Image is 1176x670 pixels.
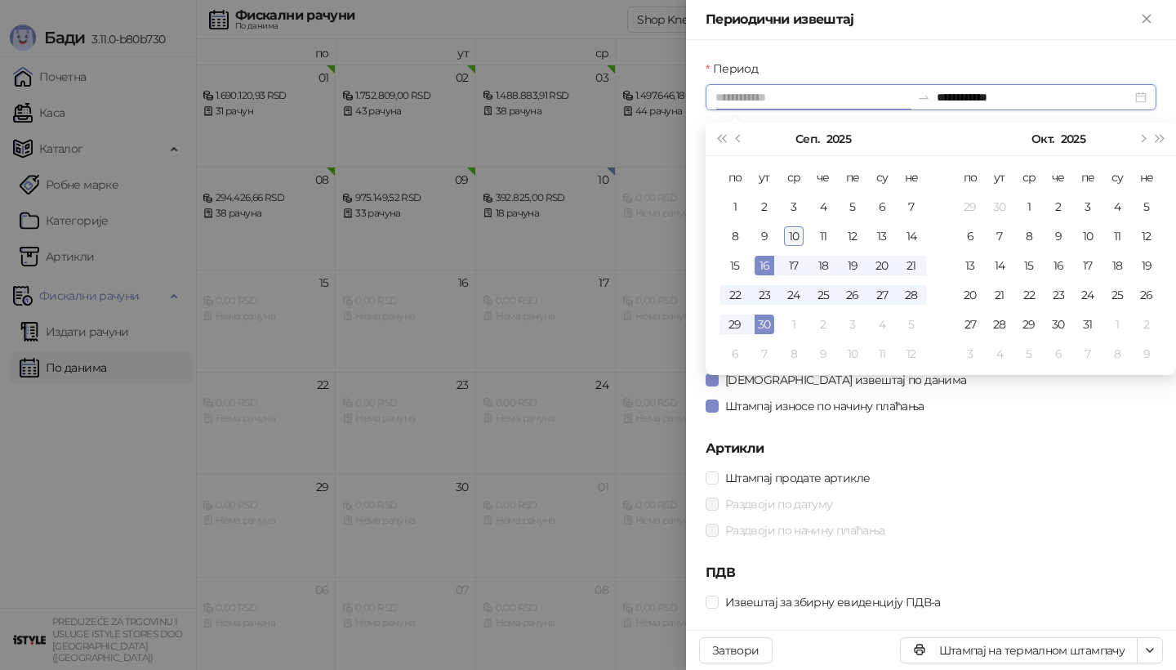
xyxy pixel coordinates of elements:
div: 3 [960,344,980,364]
th: че [808,163,838,192]
td: 2025-10-01 [1014,192,1044,221]
td: 2025-10-25 [1102,280,1132,310]
td: 2025-09-16 [750,251,779,280]
td: 2025-10-02 [808,310,838,339]
td: 2025-10-14 [985,251,1014,280]
button: Штампај на термалном штампачу [900,637,1138,663]
td: 2025-11-09 [1132,339,1161,368]
td: 2025-10-21 [985,280,1014,310]
td: 2025-10-22 [1014,280,1044,310]
div: 5 [1019,344,1039,364]
div: 13 [872,226,892,246]
div: 30 [990,197,1009,217]
div: 6 [1049,344,1068,364]
div: 24 [784,285,804,305]
div: 29 [725,315,745,334]
div: 2 [755,197,774,217]
td: 2025-10-18 [1102,251,1132,280]
button: Затвори [699,637,773,663]
div: 31 [1078,315,1098,334]
td: 2025-09-19 [838,251,867,280]
div: 9 [1137,344,1156,364]
th: ср [779,163,808,192]
td: 2025-10-01 [779,310,808,339]
th: су [1102,163,1132,192]
div: 12 [902,344,921,364]
td: 2025-10-04 [1102,192,1132,221]
td: 2025-09-12 [838,221,867,251]
div: 17 [784,256,804,275]
td: 2025-09-26 [838,280,867,310]
td: 2025-09-14 [897,221,926,251]
div: 7 [755,344,774,364]
td: 2025-10-02 [1044,192,1073,221]
td: 2025-09-10 [779,221,808,251]
th: пе [1073,163,1102,192]
div: 6 [960,226,980,246]
div: 3 [843,315,862,334]
div: 20 [960,285,980,305]
div: 9 [1049,226,1068,246]
td: 2025-09-06 [867,192,897,221]
th: пе [838,163,867,192]
td: 2025-09-11 [808,221,838,251]
button: Следећа година (Control + right) [1151,123,1169,155]
div: 26 [843,285,862,305]
button: Close [1137,10,1156,29]
td: 2025-10-30 [1044,310,1073,339]
div: 11 [813,226,833,246]
div: 27 [872,285,892,305]
th: ут [985,163,1014,192]
button: Изабери годину [826,123,851,155]
td: 2025-10-31 [1073,310,1102,339]
td: 2025-10-16 [1044,251,1073,280]
td: 2025-09-22 [720,280,750,310]
td: 2025-10-03 [1073,192,1102,221]
div: 10 [843,344,862,364]
div: 5 [902,315,921,334]
td: 2025-11-03 [955,339,985,368]
td: 2025-09-23 [750,280,779,310]
div: 7 [990,226,1009,246]
div: 2 [1049,197,1068,217]
td: 2025-09-01 [720,192,750,221]
div: 16 [1049,256,1068,275]
td: 2025-11-06 [1044,339,1073,368]
div: 6 [725,344,745,364]
div: 16 [755,256,774,275]
div: 3 [1078,197,1098,217]
div: Периодични извештај [706,10,1137,29]
span: Штампај продате артикле [719,469,876,487]
div: 20 [872,256,892,275]
td: 2025-10-08 [1014,221,1044,251]
div: 6 [872,197,892,217]
span: to [917,91,930,104]
td: 2025-10-11 [867,339,897,368]
div: 21 [990,285,1009,305]
div: 2 [1137,315,1156,334]
div: 4 [872,315,892,334]
div: 18 [813,256,833,275]
td: 2025-09-18 [808,251,838,280]
td: 2025-11-08 [1102,339,1132,368]
div: 3 [784,197,804,217]
td: 2025-10-06 [720,339,750,368]
td: 2025-10-10 [838,339,867,368]
td: 2025-10-28 [985,310,1014,339]
button: Изабери месец [1031,123,1053,155]
div: 13 [960,256,980,275]
div: 25 [813,285,833,305]
td: 2025-10-24 [1073,280,1102,310]
td: 2025-11-02 [1132,310,1161,339]
div: 1 [1107,315,1127,334]
div: 17 [1078,256,1098,275]
td: 2025-09-02 [750,192,779,221]
div: 8 [1019,226,1039,246]
th: че [1044,163,1073,192]
div: 10 [784,226,804,246]
td: 2025-10-19 [1132,251,1161,280]
div: 1 [725,197,745,217]
div: 30 [1049,315,1068,334]
div: 11 [1107,226,1127,246]
th: ут [750,163,779,192]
